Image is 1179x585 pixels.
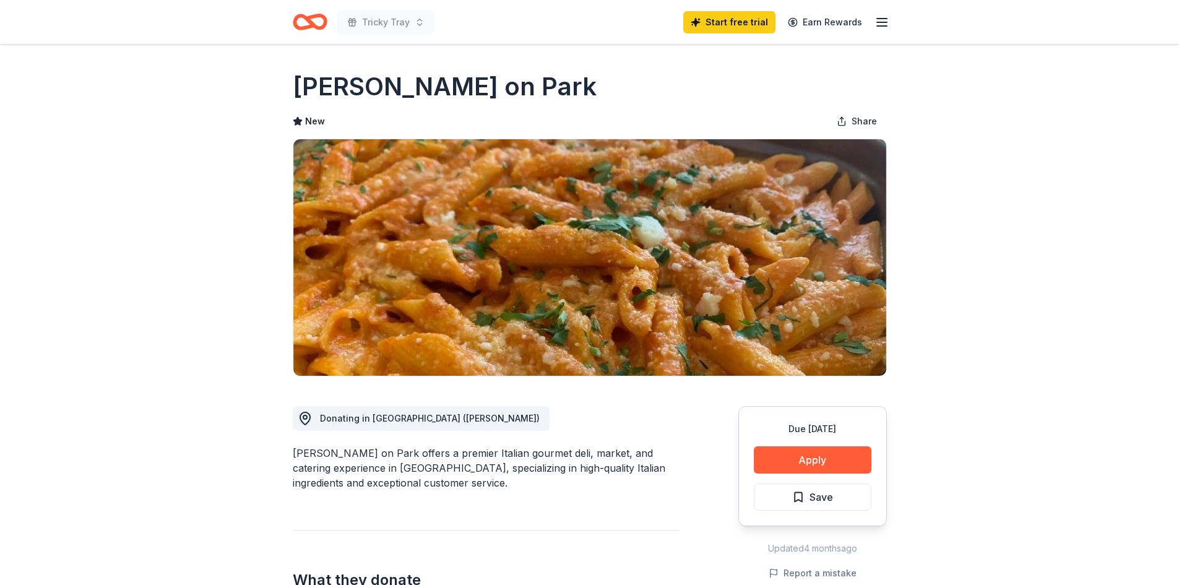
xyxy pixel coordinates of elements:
[810,489,833,505] span: Save
[827,109,887,134] button: Share
[769,566,857,581] button: Report a mistake
[852,114,877,129] span: Share
[293,139,886,376] img: Image for Matera’s on Park
[305,114,325,129] span: New
[738,541,887,556] div: Updated 4 months ago
[293,446,679,490] div: [PERSON_NAME] on Park offers a premier Italian gourmet deli, market, and catering experience in [...
[754,422,871,436] div: Due [DATE]
[754,483,871,511] button: Save
[337,10,434,35] button: Tricky Tray
[293,69,597,104] h1: [PERSON_NAME] on Park
[754,446,871,474] button: Apply
[320,413,540,423] span: Donating in [GEOGRAPHIC_DATA] ([PERSON_NAME])
[362,15,410,30] span: Tricky Tray
[293,7,327,37] a: Home
[780,11,870,33] a: Earn Rewards
[683,11,775,33] a: Start free trial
